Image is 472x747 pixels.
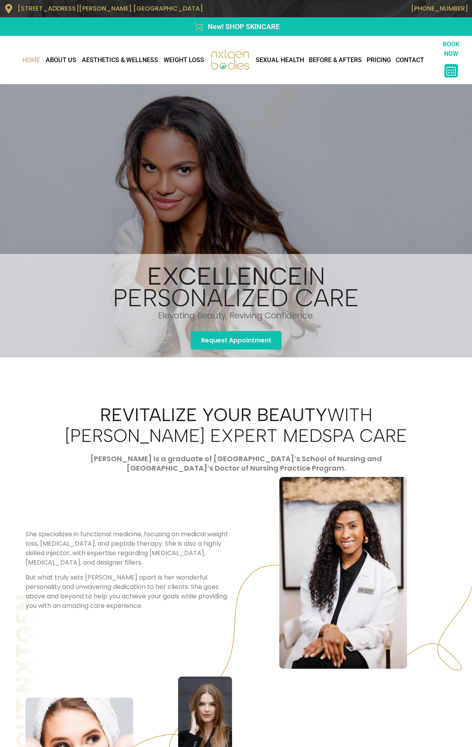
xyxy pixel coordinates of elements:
h1: in personalized Care [79,265,394,309]
span: New! SHOP SKINCARE [206,21,280,32]
h2: with [PERSON_NAME] Expert MedSpa Care [55,405,417,446]
div: [PERSON_NAME] is a graduate of [GEOGRAPHIC_DATA]’s School of Nursing and [GEOGRAPHIC_DATA]’s Doct... [55,454,417,473]
nav: Menu [4,52,207,68]
a: AESTHETICS & WELLNESS [79,52,161,68]
span: Revitalize Your Beauty [100,404,327,426]
div: Request Appointment [191,331,282,350]
div: Slides [79,254,394,357]
a: Home [20,52,43,68]
a: About Us [43,52,79,68]
p: BOOK NOW [437,40,465,59]
a: Pricing [364,52,393,68]
a: Sexual Health [253,52,306,68]
a: Before & Afters [306,52,364,68]
a: New! SHOP SKINCARE [4,21,468,32]
b: Excellence [147,261,302,291]
p: She specializes in functional medicine, focusing on medical weight loss, [MEDICAL_DATA], and pept... [26,530,232,567]
a: Excellencein personalized CareElevating Beauty, Reviving Confidence.Request Appointment [79,254,394,357]
p: But what truly sets [PERSON_NAME] apart is her wonderful personality and unwavering dedication to... [26,573,232,611]
p: [PHONE_NUMBER] [240,5,468,12]
h1: Elevating Beauty, Reviving Confidence. [79,312,394,319]
nav: Menu [253,52,438,68]
span: [STREET_ADDRESS][PERSON_NAME] [GEOGRAPHIC_DATA] [18,4,203,13]
a: CONTACT [393,52,426,68]
a: WEIGHT LOSS [161,52,207,68]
